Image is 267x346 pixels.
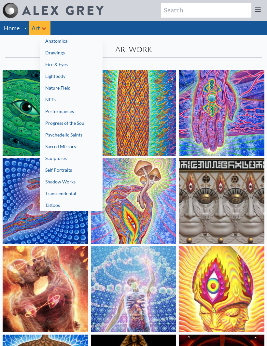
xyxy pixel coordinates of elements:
[40,59,103,70] a: Fire & Eyes
[40,188,103,199] a: Transcendental
[40,94,103,106] a: NFTs
[40,106,103,117] a: Performances
[40,47,103,59] a: Drawings
[40,199,103,211] a: Tattoos
[40,82,103,94] a: Nature Field
[40,152,103,164] a: Sculptures
[40,176,103,188] a: Shadow Works
[40,141,103,152] a: Sacred Mirrors
[40,164,103,176] a: Self Portraits
[40,117,103,129] a: Progress of the Soul
[40,129,103,141] a: Psychedelic Saints
[40,70,103,82] a: Lightbody
[40,35,103,47] a: Anatomical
